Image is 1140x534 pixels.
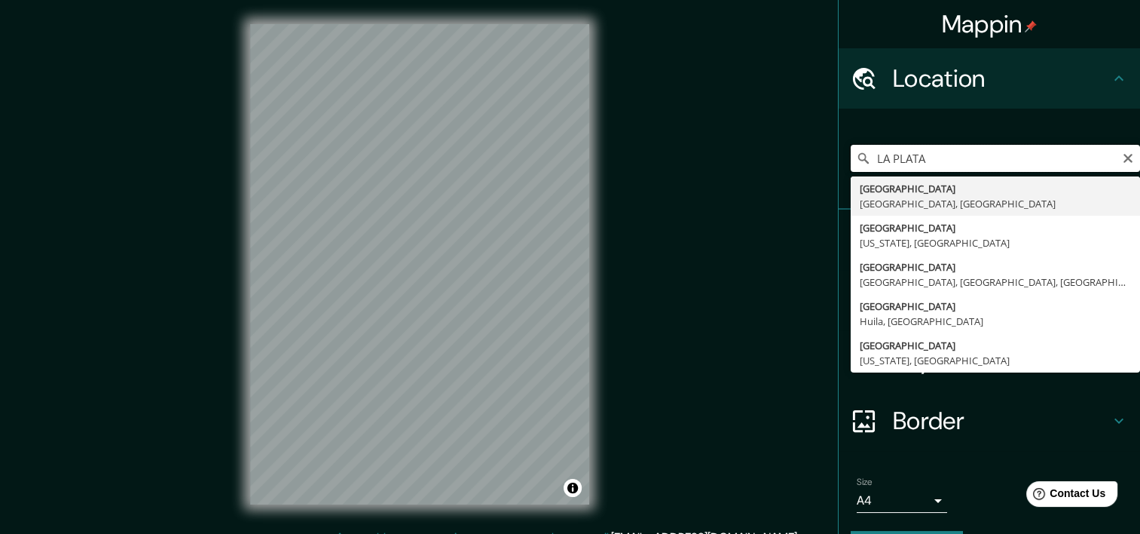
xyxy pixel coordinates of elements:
[839,391,1140,451] div: Border
[860,275,1131,290] div: [GEOGRAPHIC_DATA], [GEOGRAPHIC_DATA], [GEOGRAPHIC_DATA]
[857,476,873,489] label: Size
[893,406,1110,436] h4: Border
[860,220,1131,235] div: [GEOGRAPHIC_DATA]
[1025,20,1037,32] img: pin-icon.png
[893,345,1110,376] h4: Layout
[839,48,1140,109] div: Location
[860,259,1131,275] div: [GEOGRAPHIC_DATA]
[860,196,1131,211] div: [GEOGRAPHIC_DATA], [GEOGRAPHIC_DATA]
[860,353,1131,368] div: [US_STATE], [GEOGRAPHIC_DATA]
[839,270,1140,330] div: Style
[860,235,1131,250] div: [US_STATE], [GEOGRAPHIC_DATA]
[860,314,1131,329] div: Huila, [GEOGRAPHIC_DATA]
[851,145,1140,172] input: Pick your city or area
[564,479,582,497] button: Toggle attribution
[893,63,1110,94] h4: Location
[1122,150,1134,164] button: Clear
[839,330,1140,391] div: Layout
[839,210,1140,270] div: Pins
[250,24,589,505] canvas: Map
[942,9,1038,39] h4: Mappin
[860,181,1131,196] div: [GEOGRAPHIC_DATA]
[860,338,1131,353] div: [GEOGRAPHIC_DATA]
[1006,475,1123,517] iframe: Help widget launcher
[860,299,1131,314] div: [GEOGRAPHIC_DATA]
[857,489,947,513] div: A4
